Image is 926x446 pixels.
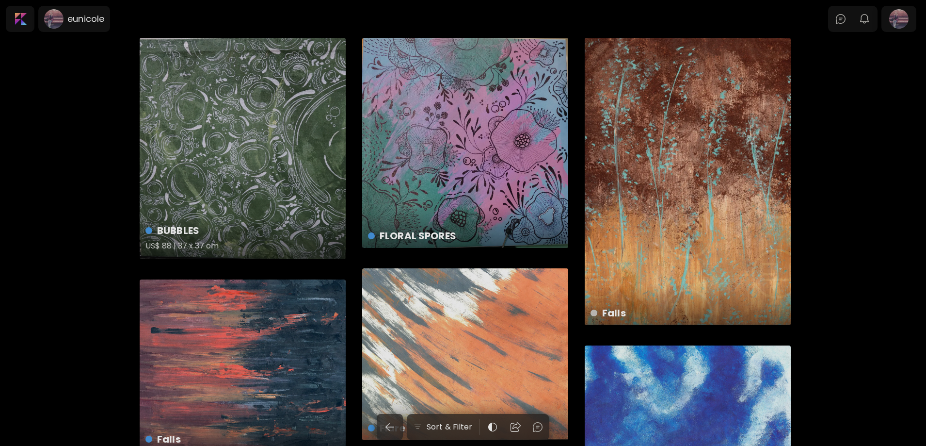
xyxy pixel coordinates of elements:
h4: BUBBLES [145,223,338,238]
button: bellIcon [856,11,873,27]
h5: US$ 88 | 37 x 37 cm [145,238,338,257]
h4: Flare [368,421,560,435]
h6: eunicole [67,13,104,25]
img: bellIcon [859,13,870,25]
a: FLORAL SPOREShttps://cdn.kaleido.art/CDN/Artwork/175565/Primary/medium.webp?updated=778092 [362,38,568,248]
a: BUBBLESUS$ 88 | 37 x 37 cmhttps://cdn.kaleido.art/CDN/Artwork/175566/Primary/medium.webp?updated=... [140,38,346,259]
h4: FLORAL SPORES [368,229,560,243]
img: chatIcon [835,13,846,25]
h4: Falls [591,306,783,320]
img: chatIcon [532,421,543,433]
img: back [384,421,396,433]
a: Flarehttps://cdn.kaleido.art/CDN/Artwork/107149/Primary/medium.webp?updated=468053 [362,268,568,440]
button: back [377,414,403,440]
a: back [377,414,407,440]
a: Fallshttps://cdn.kaleido.art/CDN/Artwork/175558/Primary/medium.webp?updated=778057 [585,38,791,325]
h6: Sort & Filter [427,421,473,433]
